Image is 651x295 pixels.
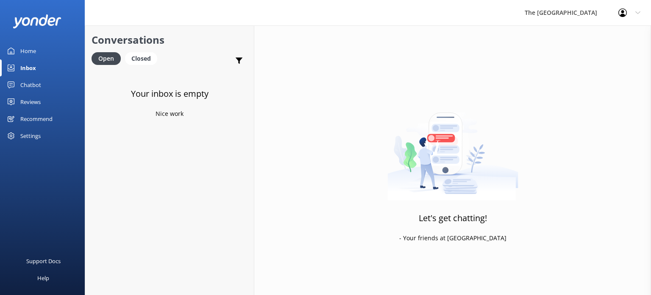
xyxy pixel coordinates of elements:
h3: Let's get chatting! [419,211,487,225]
h2: Conversations [92,32,248,48]
h3: Your inbox is empty [131,87,209,101]
div: Settings [20,127,41,144]
div: Open [92,52,121,65]
p: - Your friends at [GEOGRAPHIC_DATA] [399,233,506,243]
div: Home [20,42,36,59]
div: Reviews [20,93,41,110]
div: Inbox [20,59,36,76]
img: artwork of a man stealing a conversation from at giant smartphone [387,95,518,201]
img: yonder-white-logo.png [13,14,61,28]
div: Closed [125,52,157,65]
div: Support Docs [26,253,61,270]
a: Closed [125,53,161,63]
div: Help [37,270,49,287]
p: Nice work [156,109,184,118]
a: Open [92,53,125,63]
div: Chatbot [20,76,41,93]
div: Recommend [20,110,53,127]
